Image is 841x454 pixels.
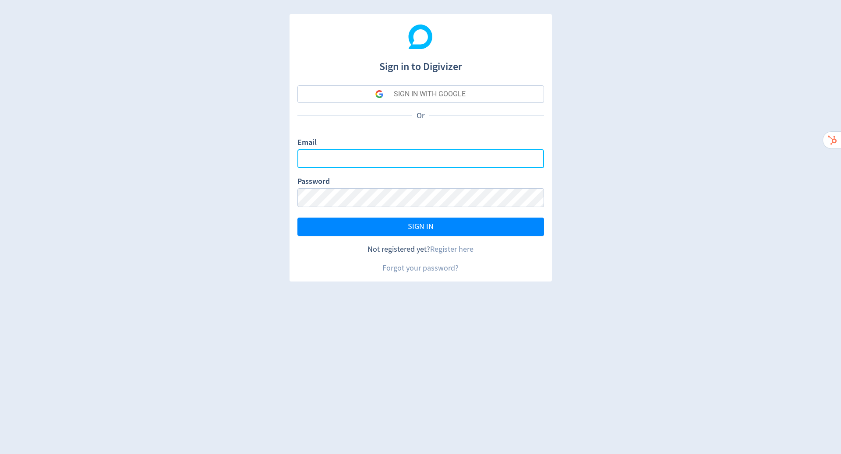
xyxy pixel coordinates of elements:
p: Or [412,110,429,121]
button: SIGN IN WITH GOOGLE [297,85,544,103]
label: Password [297,176,330,188]
span: SIGN IN [408,223,434,231]
img: Digivizer Logo [408,25,433,49]
h1: Sign in to Digivizer [297,52,544,74]
div: Not registered yet? [297,244,544,255]
button: SIGN IN [297,218,544,236]
div: SIGN IN WITH GOOGLE [394,85,466,103]
label: Email [297,137,317,149]
a: Forgot your password? [382,263,459,273]
a: Register here [430,244,474,254]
